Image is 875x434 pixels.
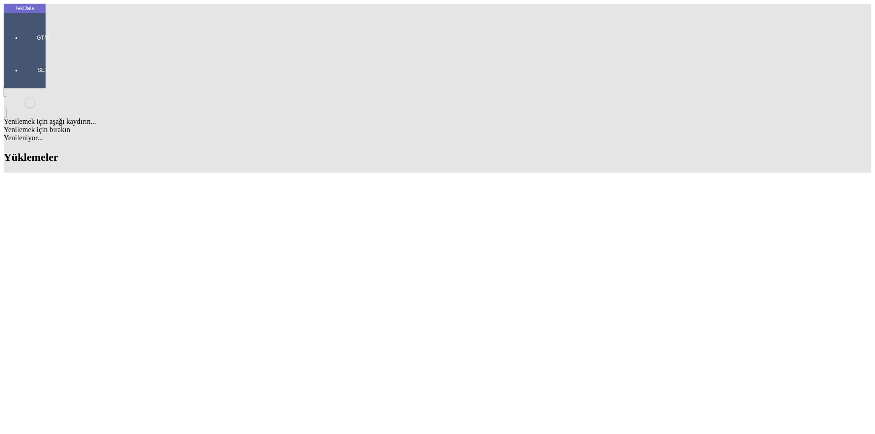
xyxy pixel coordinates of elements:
[29,34,57,41] span: GTM
[4,134,871,142] div: Yenileniyor...
[29,66,57,74] span: SET
[4,151,871,163] h2: Yüklemeler
[4,117,871,126] div: Yenilemek için aşağı kaydırın...
[4,126,871,134] div: Yenilemek için bırakın
[4,5,46,12] div: TekData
